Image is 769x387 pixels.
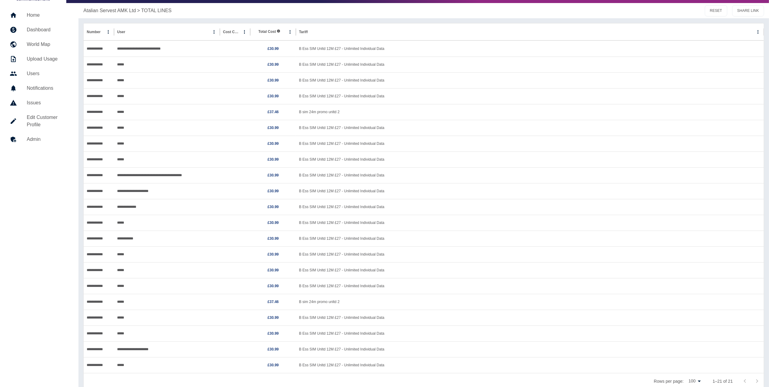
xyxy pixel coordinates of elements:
a: Upload Usage [5,52,74,66]
a: £30.99 [268,363,279,367]
a: £30.99 [268,316,279,320]
h5: Edit Customer Profile [27,114,69,128]
div: B Ess SIM Unltd 12M £27 - Unlimited Individual Data [296,246,764,262]
a: £37.46 [268,110,279,114]
h5: Home [27,12,69,19]
p: 1–21 of 21 [713,378,733,384]
a: £30.99 [268,189,279,193]
h5: World Map [27,41,69,48]
a: £30.99 [268,141,279,146]
div: B Ess SIM Unltd 12M £27 - Unlimited Individual Data [296,88,764,104]
button: User column menu [210,28,218,36]
a: £30.99 [268,221,279,225]
h5: Issues [27,99,69,106]
a: £30.99 [268,236,279,241]
button: SHARE LINK [732,5,764,16]
p: > [137,7,140,14]
span: Total Cost includes both fixed and variable costs. [258,29,280,34]
button: Number column menu [104,28,113,36]
a: Edit Customer Profile [5,110,74,132]
button: Cost Centre column menu [240,28,249,36]
a: Admin [5,132,74,147]
a: £30.99 [268,173,279,177]
div: B Ess SIM Unltd 12M £27 - Unlimited Individual Data [296,278,764,294]
div: B Ess SIM Unltd 12M £27 - Unlimited Individual Data [296,136,764,152]
a: Home [5,8,74,23]
a: £30.99 [268,331,279,336]
a: Notifications [5,81,74,96]
a: £30.99 [268,94,279,98]
div: B Ess SIM Unltd 12M £27 - Unlimited Individual Data [296,262,764,278]
button: Tariff column menu [754,28,762,36]
div: 100 [686,377,703,385]
div: B Ess SIM Unltd 12M £27 - Unlimited Individual Data [296,310,764,326]
h5: Upload Usage [27,55,69,63]
div: B Ess SIM Unltd 12M £27 - Unlimited Individual Data [296,326,764,341]
div: B Ess SIM Unltd 12M £27 - Unlimited Individual Data [296,41,764,57]
a: £37.46 [268,300,279,304]
div: B sim 24m promo unltd 2 [296,294,764,310]
a: £30.99 [268,205,279,209]
div: B Ess SIM Unltd 12M £27 - Unlimited Individual Data [296,57,764,72]
div: B Ess SIM Unltd 12M £27 - Unlimited Individual Data [296,152,764,167]
a: Atalian Servest AMK Ltd [83,7,136,14]
div: User [117,30,125,34]
button: RESET [705,5,727,16]
a: £30.99 [268,268,279,272]
div: B Ess SIM Unltd 12M £27 - Unlimited Individual Data [296,199,764,215]
a: Dashboard [5,23,74,37]
button: Total Cost column menu [286,28,294,36]
div: Number [87,30,100,34]
div: B Ess SIM Unltd 12M £27 - Unlimited Individual Data [296,215,764,231]
a: £30.99 [268,126,279,130]
div: B Ess SIM Unltd 12M £27 - Unlimited Individual Data [296,357,764,373]
h5: Admin [27,136,69,143]
div: Tariff [299,30,308,34]
div: B Ess SIM Unltd 12M £27 - Unlimited Individual Data [296,167,764,183]
a: Users [5,66,74,81]
div: B sim 24m promo unltd 2 [296,104,764,120]
h5: Notifications [27,85,69,92]
h5: Users [27,70,69,77]
div: B Ess SIM Unltd 12M £27 - Unlimited Individual Data [296,120,764,136]
a: £30.99 [268,62,279,67]
a: £30.99 [268,252,279,256]
a: £30.99 [268,347,279,351]
div: B Ess SIM Unltd 12M £27 - Unlimited Individual Data [296,183,764,199]
div: B Ess SIM Unltd 12M £27 - Unlimited Individual Data [296,72,764,88]
h5: Dashboard [27,26,69,33]
a: World Map [5,37,74,52]
div: B Ess SIM Unltd 12M £27 - Unlimited Individual Data [296,341,764,357]
a: £30.99 [268,47,279,51]
a: £30.99 [268,78,279,82]
div: B Ess SIM Unltd 12M £27 - Unlimited Individual Data [296,231,764,246]
a: £30.99 [268,284,279,288]
a: £30.99 [268,157,279,162]
a: Issues [5,96,74,110]
div: Cost Centre [223,30,240,34]
p: Rows per page: [654,378,684,384]
a: TOTAL LINES [141,7,171,14]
